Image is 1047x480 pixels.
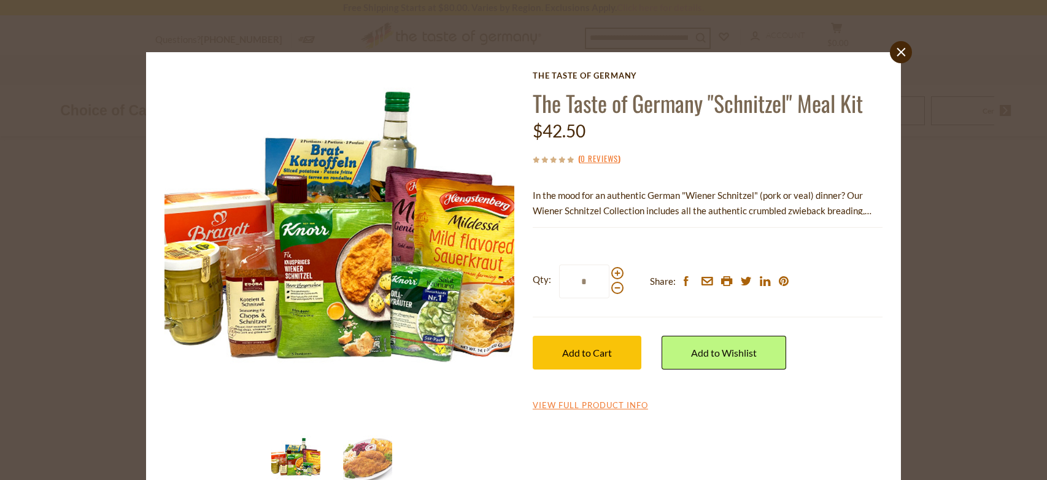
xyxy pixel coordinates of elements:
[164,71,515,421] img: The Taste of Germany "Schnitzel" Meal Kit
[562,347,612,358] span: Add to Cart
[533,87,863,119] a: The Taste of Germany "Schnitzel" Meal Kit
[533,272,551,287] strong: Qty:
[662,336,786,370] a: Add to Wishlist
[650,274,676,289] span: Share:
[533,336,641,370] button: Add to Cart
[533,71,883,80] a: The Taste of Germany
[533,188,883,219] p: In the mood for an authentic German "Wiener Schnitzel" (pork or veal) dinner? Our Wiener Schnitze...
[559,265,609,298] input: Qty:
[578,152,620,165] span: ( )
[533,400,648,411] a: View Full Product Info
[533,120,585,141] span: $42.50
[581,152,618,166] a: 0 Reviews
